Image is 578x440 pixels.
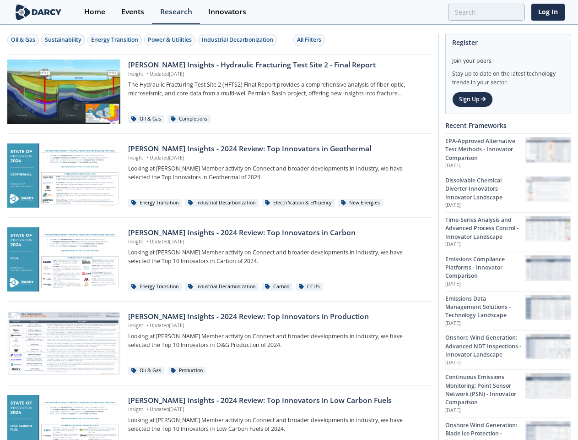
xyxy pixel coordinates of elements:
p: The Hydraulic Fracturing Test Site 2 (HFTS2) Final Report provides a comprehensive analysis of fi... [128,81,425,98]
span: • [145,238,150,245]
p: Insight Updated [DATE] [128,71,425,78]
div: [PERSON_NAME] Insights - Hydraulic Fracturing Test Site 2 - Final Report [128,60,425,71]
button: Sustainability [41,34,85,46]
button: Power & Utilities [144,34,195,46]
div: [PERSON_NAME] Insights - 2024 Review: Top Innovators in Low Carbon Fuels [128,395,425,406]
p: [DATE] [445,162,525,170]
div: Energy Transition [128,283,182,291]
button: All Filters [293,34,325,46]
div: Power & Utilities [148,36,192,44]
p: [DATE] [445,359,525,367]
div: Emissions Compliance Platforms - Innovator Comparison [445,255,525,280]
a: Sign Up [452,92,493,107]
div: All Filters [297,36,321,44]
div: Emissions Data Management Solutions - Technology Landscape [445,295,525,320]
div: [PERSON_NAME] Insights - 2024 Review: Top Innovators in Carbon [128,227,425,238]
p: Looking at [PERSON_NAME] Member activity on Connect and broader developments in industry, we have... [128,416,425,433]
p: [DATE] [445,407,525,414]
div: Time-Series Analysis and Advanced Process Control - Innovator Landscape [445,216,525,241]
a: Dissolvable Chemical Diverter Innovators - Innovator Landscape [DATE] Dissolvable Chemical Divert... [445,173,571,212]
img: logo-wide.svg [14,4,64,20]
div: Join your peers [452,50,564,65]
div: Events [121,8,144,16]
span: • [145,71,150,77]
div: New Energies [338,199,383,207]
button: Oil & Gas [7,34,39,46]
p: [DATE] [445,241,525,248]
div: Industrial Decarbonization [185,283,259,291]
a: Continuous Emissions Monitoring: Point Sensor Network (PSN) - Innovator Comparison [DATE] Continu... [445,369,571,417]
a: Darcy Insights - 2024 Review: Top Innovators in Carbon preview [PERSON_NAME] Insights - 2024 Revi... [7,227,432,291]
p: Looking at [PERSON_NAME] Member activity on Connect and broader developments in industry, we have... [128,248,425,265]
div: Carbon [262,283,292,291]
div: Industrial Decarbonization [185,199,259,207]
p: Insight Updated [DATE] [128,406,425,413]
a: Onshore Wind Generation: Advanced NDT Inspections - Innovator Landscape [DATE] Onshore Wind Gener... [445,330,571,369]
p: [DATE] [445,320,525,327]
div: Register [452,34,564,50]
a: EPA-Approved Alternative Test Methods - Innovator Comparison [DATE] EPA-Approved Alternative Test... [445,133,571,173]
div: Oil & Gas [11,36,35,44]
p: [DATE] [445,280,525,288]
div: Electrification & Efficiency [262,199,335,207]
div: Recent Frameworks [445,117,571,133]
div: Completions [167,115,211,123]
span: • [145,406,150,412]
div: Oil & Gas [128,367,164,375]
div: EPA-Approved Alternative Test Methods - Innovator Comparison [445,137,525,162]
div: Energy Transition [128,199,182,207]
p: [DATE] [445,202,525,209]
div: Sustainability [45,36,81,44]
div: [PERSON_NAME] Insights - 2024 Review: Top Innovators in Production [128,311,425,322]
a: Darcy Insights - 2024 Review: Top Innovators in Production preview [PERSON_NAME] Insights - 2024 ... [7,311,432,375]
p: Looking at [PERSON_NAME] Member activity on Connect and broader developments in industry, we have... [128,165,425,181]
input: Advanced Search [448,4,525,21]
div: Dissolvable Chemical Diverter Innovators - Innovator Landscape [445,176,525,202]
button: Industrial Decarbonization [198,34,277,46]
div: CCUS [296,283,323,291]
span: • [145,322,150,329]
a: Log In [531,4,565,21]
button: Energy Transition [87,34,142,46]
p: Insight Updated [DATE] [128,154,425,162]
a: Time-Series Analysis and Advanced Process Control - Innovator Landscape [DATE] Time-Series Analys... [445,212,571,252]
span: • [145,154,150,161]
a: Emissions Data Management Solutions - Technology Landscape [DATE] Emissions Data Management Solut... [445,291,571,330]
div: Research [160,8,192,16]
div: Stay up to date on the latest technology trends in your sector. [452,65,564,87]
div: Energy Transition [91,36,138,44]
div: [PERSON_NAME] Insights - 2024 Review: Top Innovators in Geothermal [128,143,425,154]
div: Continuous Emissions Monitoring: Point Sensor Network (PSN) - Innovator Comparison [445,373,525,407]
p: Looking at [PERSON_NAME] Member activity on Connect and broader developments in industry, we have... [128,332,425,349]
div: Innovators [208,8,246,16]
div: Home [84,8,105,16]
div: Industrial Decarbonization [202,36,273,44]
a: Emissions Compliance Platforms - Innovator Comparison [DATE] Emissions Compliance Platforms - Inn... [445,252,571,291]
a: Darcy Insights - Hydraulic Fracturing Test Site 2 - Final Report preview [PERSON_NAME] Insights -... [7,60,432,124]
a: Darcy Insights - 2024 Review: Top Innovators in Geothermal preview [PERSON_NAME] Insights - 2024 ... [7,143,432,208]
p: Insight Updated [DATE] [128,238,425,246]
div: Onshore Wind Generation: Advanced NDT Inspections - Innovator Landscape [445,334,525,359]
p: Insight Updated [DATE] [128,322,425,330]
div: Production [167,367,206,375]
div: Oil & Gas [128,115,164,123]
